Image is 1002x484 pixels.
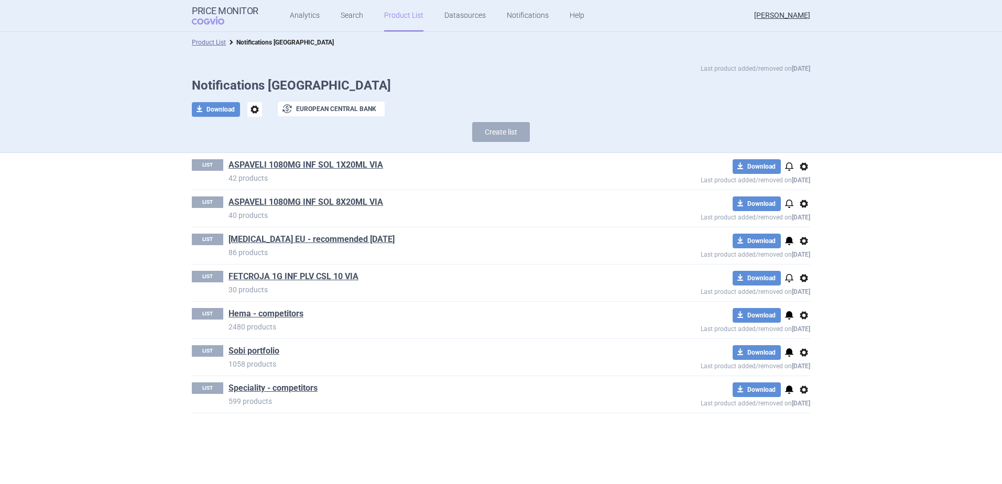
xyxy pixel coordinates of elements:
button: Download [733,271,781,285]
a: [MEDICAL_DATA] EU - recommended [DATE] [228,234,395,245]
button: European Central Bank [278,102,385,116]
strong: [DATE] [792,65,810,72]
strong: [DATE] [792,400,810,407]
h1: ASPAVELI 1080MG INF SOL 1X20ML VIA [228,159,625,173]
p: Last product added/removed on [625,174,810,184]
p: LIST [192,271,223,282]
p: Last product added/removed on [625,360,810,370]
button: Download [192,102,240,117]
button: Download [733,196,781,211]
p: Last product added/removed on [701,63,810,74]
p: 42 products [228,173,625,183]
p: Last product added/removed on [625,211,810,221]
a: Price MonitorCOGVIO [192,6,258,26]
strong: Notifications [GEOGRAPHIC_DATA] [236,39,334,46]
span: COGVIO [192,16,239,25]
p: Last product added/removed on [625,248,810,258]
strong: [DATE] [792,362,810,370]
li: Notifications Europe [226,37,334,48]
p: LIST [192,234,223,245]
button: Download [733,159,781,174]
strong: [DATE] [792,214,810,221]
p: 40 products [228,210,625,221]
button: Download [733,234,781,248]
a: Speciality - competitors [228,382,318,394]
button: Download [733,345,781,360]
a: Hema - competitors [228,308,303,320]
a: FETCROJA 1G INF PLV CSL 10 VIA [228,271,358,282]
p: 2480 products [228,322,625,332]
h1: Speciality - competitors [228,382,625,396]
p: LIST [192,382,223,394]
p: Last product added/removed on [625,397,810,407]
h1: ASPAVELI 1080MG INF SOL 8X20ML VIA [228,196,625,210]
p: Last product added/removed on [625,323,810,333]
strong: [DATE] [792,288,810,295]
strong: [DATE] [792,177,810,184]
p: LIST [192,196,223,208]
p: 86 products [228,247,625,258]
p: Last product added/removed on [625,285,810,295]
p: 599 products [228,396,625,406]
strong: [DATE] [792,325,810,333]
a: ASPAVELI 1080MG INF SOL 8X20ML VIA [228,196,383,208]
button: Download [733,382,781,397]
strong: Price Monitor [192,6,258,16]
a: Product List [192,39,226,46]
p: LIST [192,308,223,320]
a: Sobi portfolio [228,345,279,357]
li: Product List [192,37,226,48]
h1: Notifications [GEOGRAPHIC_DATA] [192,78,810,93]
h1: Doptelet EU - recommended 26.1.2023 [228,234,625,247]
p: LIST [192,345,223,357]
h1: FETCROJA 1G INF PLV CSL 10 VIA [228,271,625,284]
p: LIST [192,159,223,171]
p: 1058 products [228,359,625,369]
strong: [DATE] [792,251,810,258]
button: Download [733,308,781,323]
h1: Hema - competitors [228,308,625,322]
button: Create list [472,122,530,142]
a: ASPAVELI 1080MG INF SOL 1X20ML VIA [228,159,383,171]
h1: Sobi portfolio [228,345,625,359]
p: 30 products [228,284,625,295]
